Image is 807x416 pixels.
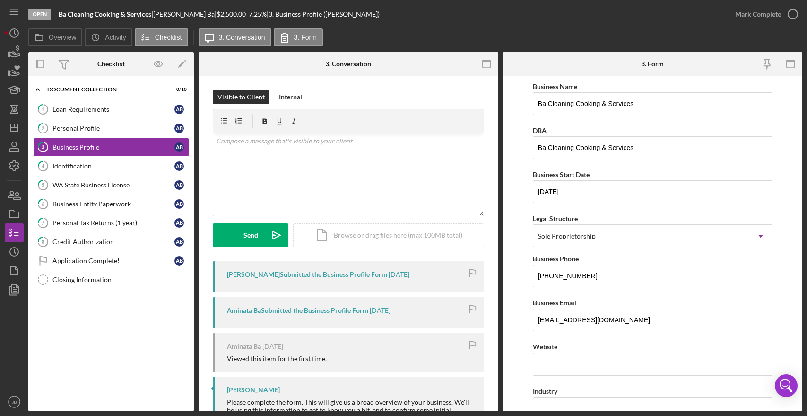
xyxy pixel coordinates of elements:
div: Mark Complete [735,5,781,24]
div: Aminata Ba Submitted the Business Profile Form [227,307,368,314]
div: A B [174,142,184,152]
div: 3. Form [641,60,664,68]
div: Document Collection [47,87,163,92]
label: DBA [533,126,547,134]
a: 2Personal ProfileAB [33,119,189,138]
div: A B [174,161,184,171]
div: Application Complete! [52,257,174,265]
div: 3. Conversation [325,60,371,68]
div: Business Profile [52,143,174,151]
a: 8Credit AuthorizationAB [33,232,189,251]
label: Business Email [533,299,576,307]
div: [PERSON_NAME] Ba | [153,10,217,18]
div: A B [174,124,184,133]
div: WA State Business License [52,181,174,189]
div: Closing Information [52,276,189,283]
div: | 3. Business Profile ([PERSON_NAME]) [267,10,380,18]
div: Send [243,223,258,247]
a: 4IdentificationAB [33,157,189,176]
button: Send [213,223,288,247]
a: 5WA State Business LicenseAB [33,176,189,195]
div: Personal Profile [52,124,174,132]
time: 2024-06-23 05:04 [370,307,390,314]
button: Checklist [135,28,188,46]
button: 3. Form [274,28,323,46]
div: 0 / 10 [170,87,187,92]
div: [PERSON_NAME] Submitted the Business Profile Form [227,271,387,278]
label: 3. Conversation [219,34,265,41]
div: Visible to Client [217,90,265,104]
div: [PERSON_NAME] [227,386,280,394]
div: A B [174,105,184,114]
text: JB [11,399,17,405]
div: $2,500.00 [217,10,249,18]
tspan: 4 [42,163,45,169]
div: Personal Tax Returns (1 year) [52,219,174,227]
tspan: 3 [42,144,44,150]
div: Credit Authorization [52,238,174,246]
div: Checklist [97,60,125,68]
button: JB [5,392,24,411]
tspan: 1 [42,106,44,112]
div: Business Entity Paperwork [52,200,174,208]
div: A B [174,180,184,190]
div: Loan Requirements [52,106,174,113]
tspan: 5 [42,182,44,188]
div: A B [174,237,184,247]
tspan: 8 [42,239,44,245]
label: Business Name [533,82,577,90]
div: Internal [279,90,302,104]
div: Sole Proprietorship [538,232,596,240]
label: 3. Form [294,34,317,41]
time: 2024-07-02 17:57 [389,271,409,278]
div: A B [174,199,184,209]
button: Internal [274,90,307,104]
button: Overview [28,28,82,46]
label: Business Phone [533,255,579,263]
a: 6Business Entity PaperworkAB [33,195,189,213]
div: | [59,10,153,18]
a: Application Complete!AB [33,251,189,270]
div: 7.25 % [249,10,267,18]
button: Activity [85,28,132,46]
button: 3. Conversation [199,28,271,46]
div: A B [174,256,184,266]
div: Identification [52,162,174,170]
label: Activity [105,34,126,41]
tspan: 6 [42,201,45,207]
a: 7Personal Tax Returns (1 year)AB [33,213,189,232]
button: Mark Complete [726,5,802,24]
div: A B [174,218,184,228]
b: Ba Cleaning Cooking & Services [59,10,151,18]
a: 3Business ProfileAB [33,138,189,157]
label: Website [533,343,557,351]
div: Viewed this item for the first time. [227,355,327,363]
label: Overview [49,34,76,41]
label: Industry [533,387,557,395]
div: Open [28,9,51,20]
div: Open Intercom Messenger [775,374,798,397]
div: Aminata Ba [227,343,261,350]
button: Visible to Client [213,90,269,104]
a: Closing Information [33,270,189,289]
time: 2024-06-23 04:53 [262,343,283,350]
label: Business Start Date [533,170,590,178]
a: 1Loan RequirementsAB [33,100,189,119]
tspan: 2 [42,125,44,131]
tspan: 7 [42,220,45,226]
label: Checklist [155,34,182,41]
